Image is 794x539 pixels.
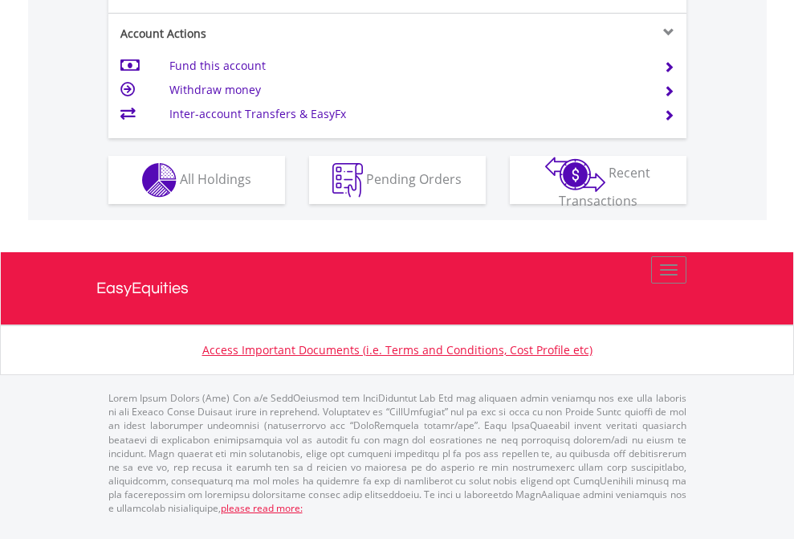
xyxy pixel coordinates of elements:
[108,156,285,204] button: All Holdings
[108,391,686,515] p: Lorem Ipsum Dolors (Ame) Con a/e SeddOeiusmod tem InciDiduntut Lab Etd mag aliquaen admin veniamq...
[202,342,592,357] a: Access Important Documents (i.e. Terms and Conditions, Cost Profile etc)
[96,252,698,325] a: EasyEquities
[142,163,177,198] img: holdings-wht.png
[366,169,462,187] span: Pending Orders
[169,78,644,102] td: Withdraw money
[169,102,644,126] td: Inter-account Transfers & EasyFx
[332,163,363,198] img: pending_instructions-wht.png
[221,501,303,515] a: please read more:
[180,169,251,187] span: All Holdings
[169,54,644,78] td: Fund this account
[108,26,397,42] div: Account Actions
[545,157,605,192] img: transactions-zar-wht.png
[309,156,486,204] button: Pending Orders
[510,156,686,204] button: Recent Transactions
